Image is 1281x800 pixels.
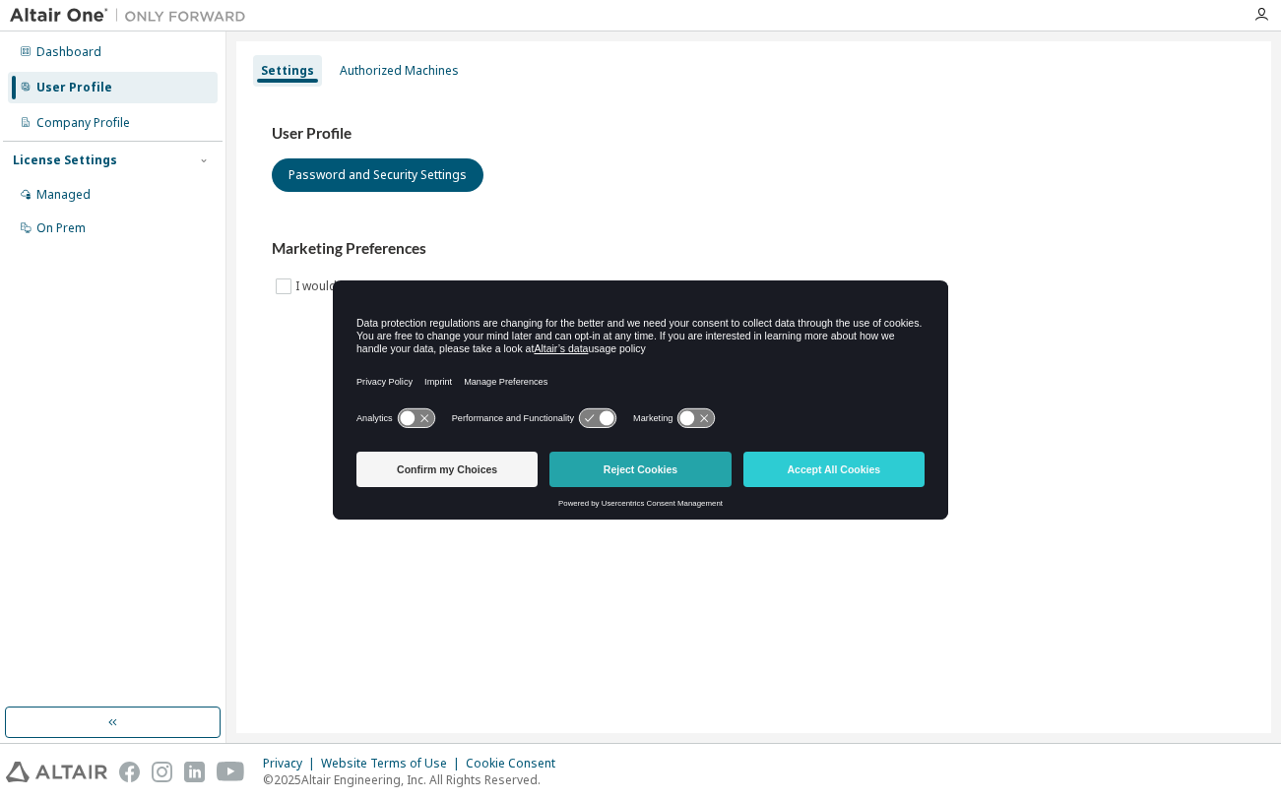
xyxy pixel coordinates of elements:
[261,63,314,79] div: Settings
[321,756,466,771] div: Website Terms of Use
[36,44,101,60] div: Dashboard
[263,756,321,771] div: Privacy
[36,115,130,131] div: Company Profile
[36,187,91,203] div: Managed
[13,153,117,168] div: License Settings
[217,762,245,782] img: youtube.svg
[263,771,567,788] p: © 2025 Altair Engineering, Inc. All Rights Reserved.
[119,762,140,782] img: facebook.svg
[6,762,107,782] img: altair_logo.svg
[295,275,584,298] label: I would like to receive marketing emails from Altair
[36,220,86,236] div: On Prem
[340,63,459,79] div: Authorized Machines
[272,124,1236,144] h3: User Profile
[272,239,1236,259] h3: Marketing Preferences
[272,158,483,192] button: Password and Security Settings
[466,756,567,771] div: Cookie Consent
[184,762,205,782] img: linkedin.svg
[152,762,172,782] img: instagram.svg
[36,80,112,95] div: User Profile
[10,6,256,26] img: Altair One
